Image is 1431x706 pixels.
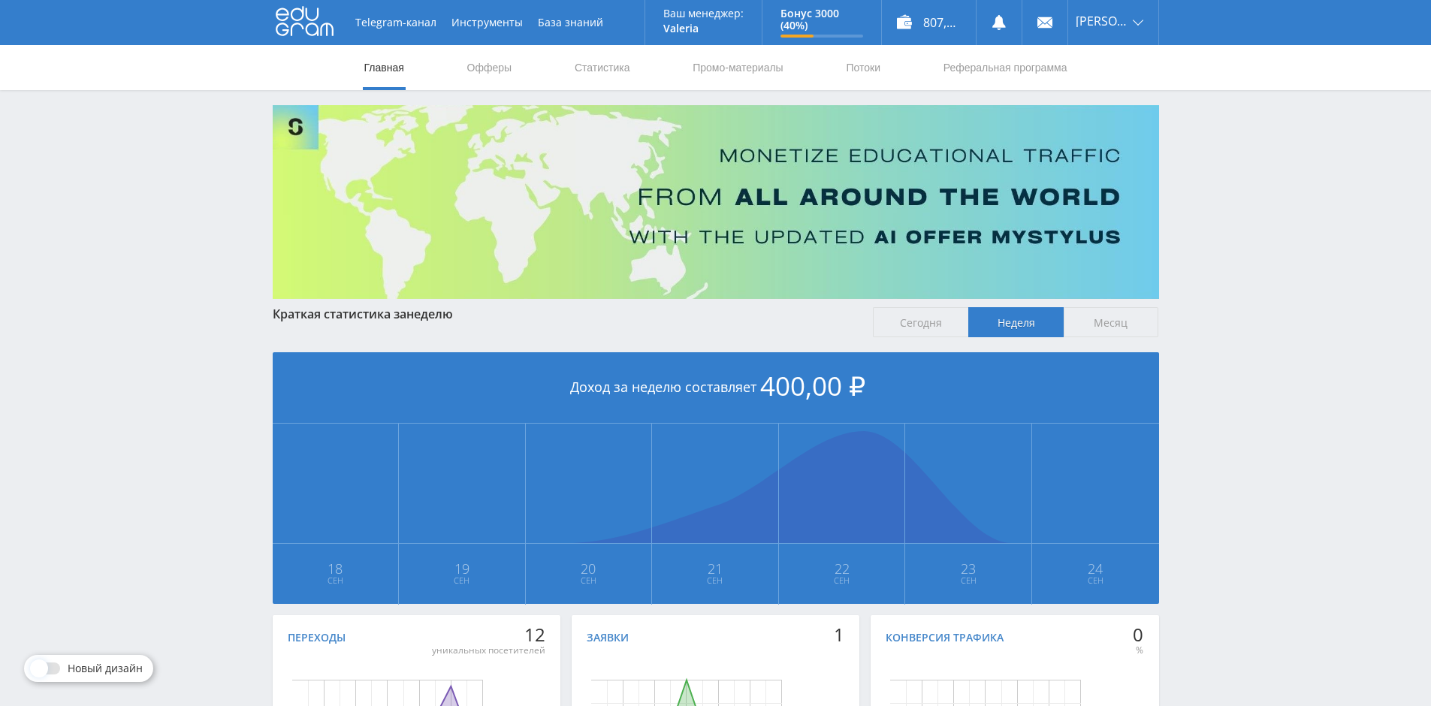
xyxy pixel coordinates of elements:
[873,307,968,337] span: Сегодня
[406,306,453,322] span: неделю
[288,632,346,644] div: Переходы
[273,575,398,587] span: Сен
[1133,644,1143,656] div: %
[653,563,777,575] span: 21
[906,575,1031,587] span: Сен
[780,563,904,575] span: 22
[400,563,524,575] span: 19
[273,307,859,321] div: Краткая статистика за
[844,45,882,90] a: Потоки
[1033,563,1158,575] span: 24
[1076,15,1128,27] span: [PERSON_NAME]
[466,45,514,90] a: Офферы
[587,632,629,644] div: Заявки
[653,575,777,587] span: Сен
[573,45,632,90] a: Статистика
[273,105,1159,299] img: Banner
[691,45,784,90] a: Промо-материалы
[363,45,406,90] a: Главная
[432,644,545,656] div: уникальных посетителей
[886,632,1004,644] div: Конверсия трафика
[527,575,651,587] span: Сен
[834,624,844,645] div: 1
[1064,307,1159,337] span: Месяц
[906,563,1031,575] span: 23
[780,8,863,32] p: Бонус 3000 (40%)
[760,368,865,403] span: 400,00 ₽
[1033,575,1158,587] span: Сен
[527,563,651,575] span: 20
[663,8,744,20] p: Ваш менеджер:
[273,352,1159,424] div: Доход за неделю составляет
[1133,624,1143,645] div: 0
[273,563,398,575] span: 18
[663,23,744,35] p: Valeria
[942,45,1069,90] a: Реферальная программа
[432,624,545,645] div: 12
[780,575,904,587] span: Сен
[968,307,1064,337] span: Неделя
[68,662,143,674] span: Новый дизайн
[400,575,524,587] span: Сен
